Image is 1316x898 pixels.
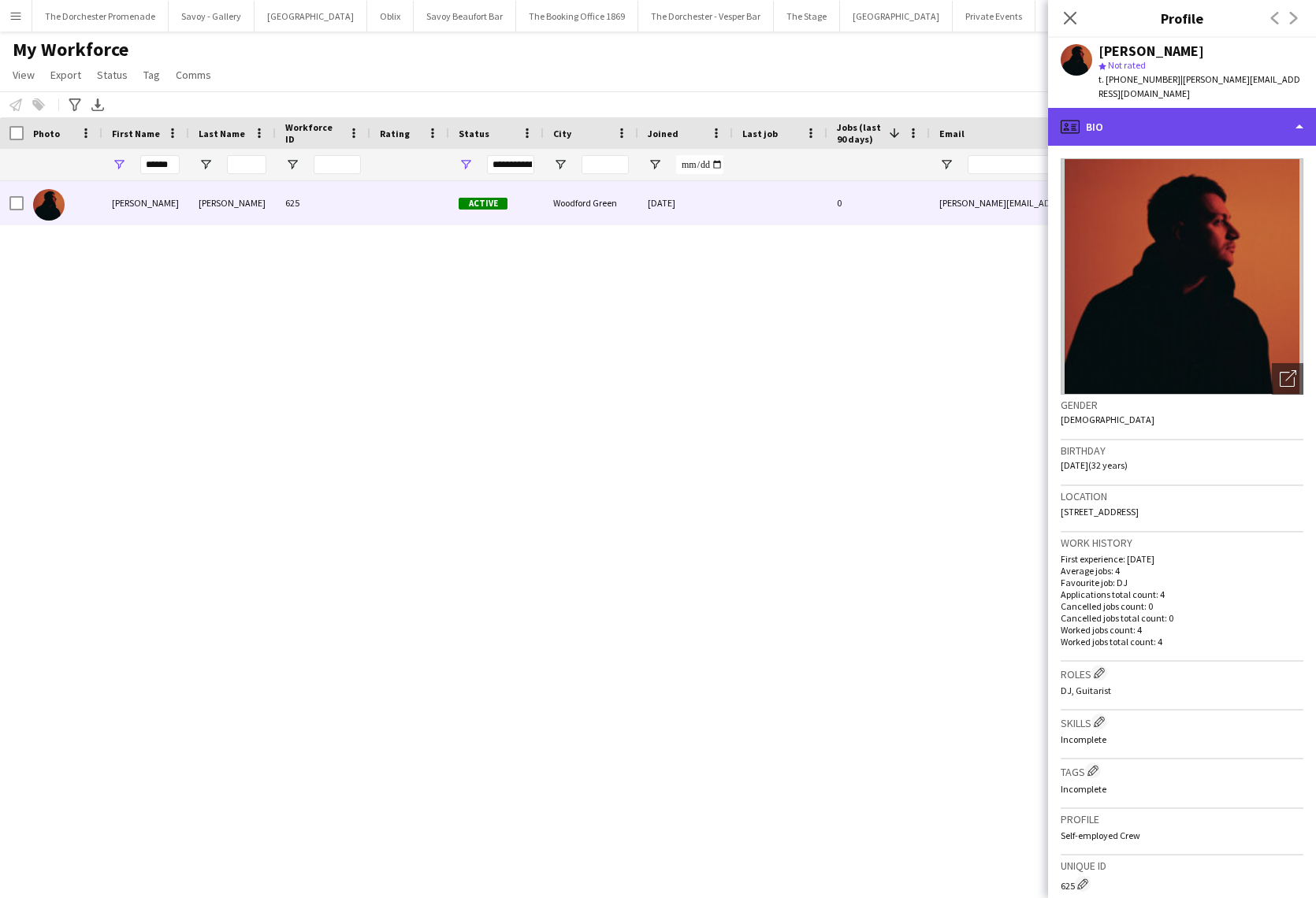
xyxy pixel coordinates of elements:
input: Email Filter Input [968,155,1236,174]
button: Savoy Beaufort Bar [414,1,516,32]
span: City [553,128,571,139]
button: Open Filter Menu [553,158,567,172]
div: Bio [1048,108,1316,146]
span: Last Name [199,128,245,139]
span: Jobs (last 90 days) [837,121,883,145]
a: Tag [137,65,166,85]
input: City Filter Input [582,155,629,174]
p: Applications total count: 4 [1061,588,1303,600]
p: Incomplete [1061,783,1303,795]
h3: Skills [1061,714,1303,730]
span: Rating [380,128,410,139]
span: Comms [176,68,211,82]
div: [PERSON_NAME] [102,181,189,224]
h3: Location [1061,489,1303,503]
button: [GEOGRAPHIC_DATA] [255,1,367,32]
p: Favourite job: DJ [1061,577,1303,588]
a: Comms [169,65,217,85]
span: Tag [143,68,160,82]
p: Self-employed Crew [1061,829,1303,841]
button: Open Filter Menu [285,158,299,172]
button: The Stage [774,1,840,32]
span: Status [459,128,489,139]
div: 0 [827,181,930,224]
span: [DEMOGRAPHIC_DATA] [1061,414,1154,425]
span: Workforce ID [285,121,342,145]
h3: Profile [1048,8,1316,28]
p: Cancelled jobs count: 0 [1061,600,1303,612]
input: Last Name Filter Input [227,155,266,174]
input: Workforce ID Filter Input [314,155,361,174]
button: Oblix [367,1,414,32]
h3: Work history [1061,536,1303,550]
app-action-btn: Export XLSX [88,95,107,114]
p: Worked jobs total count: 4 [1061,636,1303,648]
button: Open Filter Menu [459,158,473,172]
span: Email [939,128,965,139]
span: View [13,68,35,82]
button: The Booking Office 1869 [516,1,638,32]
button: The Dorchester - Vesper Bar [638,1,774,32]
span: First Name [112,128,160,139]
span: Photo [33,128,60,139]
div: [PERSON_NAME] [1099,44,1204,58]
div: [PERSON_NAME] [189,181,276,224]
span: t. [PHONE_NUMBER] [1099,73,1180,85]
span: | [PERSON_NAME][EMAIL_ADDRESS][DOMAIN_NAME] [1099,73,1300,99]
p: Incomplete [1061,733,1303,745]
input: Joined Filter Input [676,155,723,174]
a: Export [44,65,87,85]
h3: Roles [1061,665,1303,681]
span: Export [50,68,81,82]
div: [PERSON_NAME][EMAIL_ADDRESS][DOMAIN_NAME] [930,181,1245,224]
span: Active [459,198,507,210]
div: 625 [1061,876,1303,892]
a: Status [91,65,134,85]
h3: Unique ID [1061,859,1303,873]
img: Crew avatar or photo [1061,158,1303,395]
button: [GEOGRAPHIC_DATA] [1035,1,1148,32]
button: Savoy - Gallery [169,1,255,32]
span: [STREET_ADDRESS] [1061,506,1139,518]
app-action-btn: Advanced filters [65,95,84,114]
p: First experience: [DATE] [1061,553,1303,565]
a: View [6,65,41,85]
span: Not rated [1108,59,1146,71]
button: Open Filter Menu [112,158,126,172]
div: [DATE] [638,181,733,224]
span: Joined [648,128,678,139]
button: Open Filter Menu [199,158,213,172]
span: DJ, Guitarist [1061,685,1111,696]
button: The Dorchester Promenade [32,1,169,32]
button: Open Filter Menu [648,158,662,172]
button: Open Filter Menu [939,158,954,172]
p: Average jobs: 4 [1061,565,1303,577]
input: First Name Filter Input [140,155,180,174]
span: Last job [742,128,778,139]
div: Open photos pop-in [1272,363,1303,395]
h3: Tags [1061,763,1303,779]
span: My Workforce [13,38,128,61]
h3: Birthday [1061,443,1303,458]
img: Frazer Robinson [33,189,65,221]
h3: Profile [1061,812,1303,826]
h3: Gender [1061,398,1303,412]
p: Worked jobs count: 4 [1061,624,1303,636]
div: 625 [276,181,370,224]
button: Private Events [953,1,1035,32]
button: [GEOGRAPHIC_DATA] [840,1,953,32]
span: Status [97,68,128,82]
div: Woodford Green [544,181,638,224]
p: Cancelled jobs total count: 0 [1061,612,1303,624]
span: [DATE] (32 years) [1061,459,1128,471]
